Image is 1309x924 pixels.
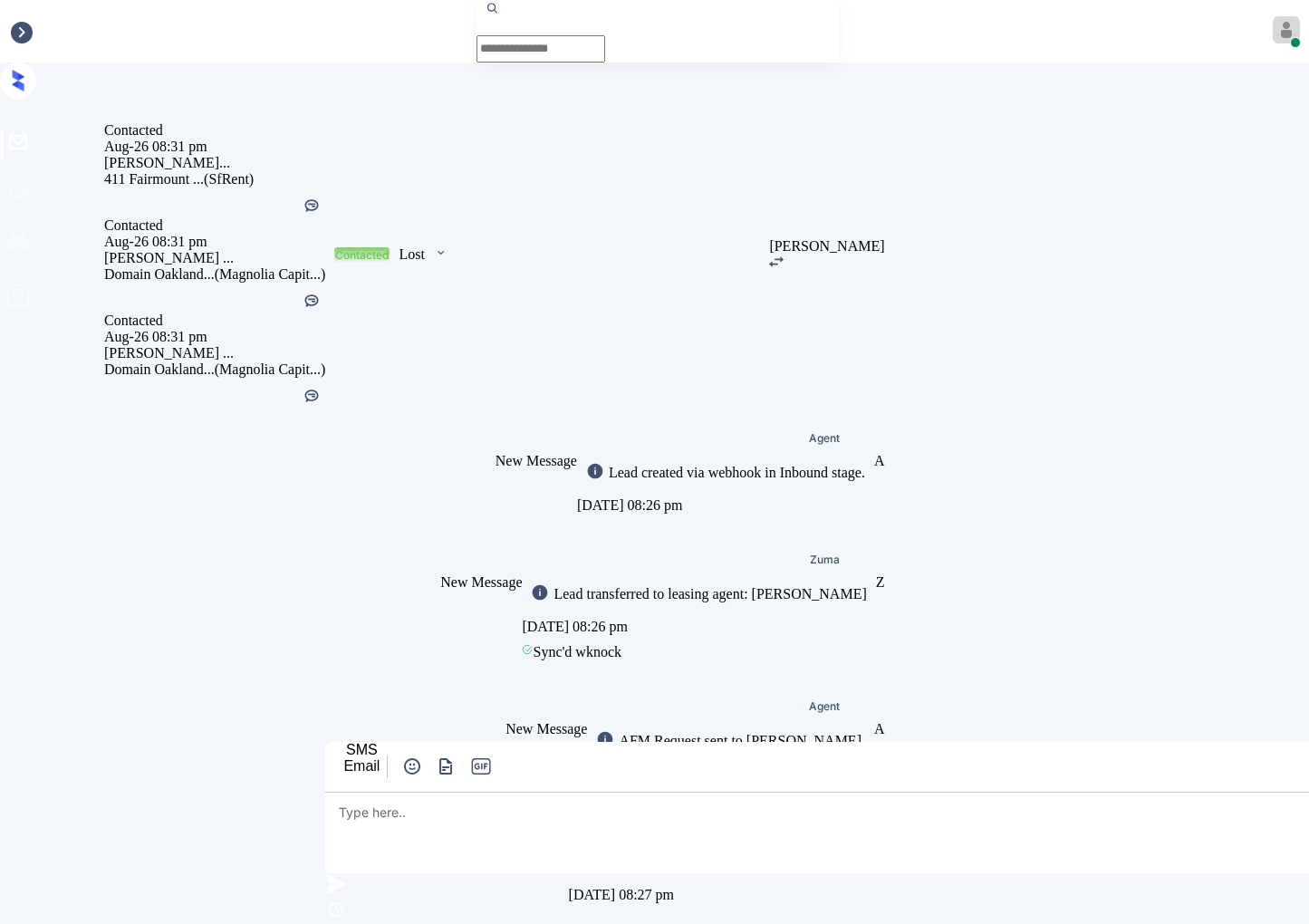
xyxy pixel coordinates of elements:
div: Aug-26 08:31 pm [104,234,325,250]
div: 411 Fairmount ... (SfRent) [104,171,325,188]
div: Contacted [335,248,389,262]
img: icon-zuma [401,756,423,777]
button: icon-zuma [399,756,425,777]
div: [PERSON_NAME]... [104,155,325,171]
div: Sync'd w knock [522,640,875,665]
img: icon-zuma [325,899,347,920]
div: Lead created via webhook in Inbound stage. [604,465,865,481]
span: New Message [496,453,577,468]
div: Aug-26 08:31 pm [104,329,325,345]
img: icon-zuma [769,256,784,267]
span: New Message [505,721,587,736]
div: Email [343,758,380,775]
div: Contacted [104,217,325,234]
div: SMS [343,742,380,758]
span: Agent [809,433,840,444]
img: Kelsey was silent [303,387,321,405]
div: Lead transferred to leasing agent: [PERSON_NAME] [549,586,866,602]
img: icon-zuma [586,462,604,480]
img: avatar [1273,16,1300,43]
div: Kelsey was silent [303,292,321,313]
div: Contacted [104,122,325,139]
span: New Message [440,574,522,590]
div: Z [876,574,885,591]
div: Domain Oakland... (Magnolia Capit...) [104,361,325,378]
div: [PERSON_NAME] [769,238,884,255]
img: icon-zuma [435,756,457,777]
div: A [874,453,885,469]
div: [PERSON_NAME] ... [104,250,325,266]
img: icon-zuma [434,245,448,261]
div: [PERSON_NAME] ... [104,345,325,361]
div: Agent [809,701,840,712]
div: Inbox [9,24,43,40]
div: Kelsey was silent [303,197,321,217]
div: [DATE] 08:26 pm [522,614,875,640]
div: Kelsey was silent [303,387,321,408]
div: AFM Request sent to [PERSON_NAME]. [614,733,865,749]
div: A [874,721,885,737]
span: profile [5,283,31,314]
div: Aug-26 08:31 pm [104,139,325,155]
button: icon-zuma [434,756,459,777]
img: Kelsey was silent [303,292,321,310]
img: Kelsey was silent [303,197,321,215]
img: icon-zuma [596,730,614,748]
div: Domain Oakland... (Magnolia Capit...) [104,266,325,283]
div: Contacted [104,313,325,329]
div: Zuma [810,554,840,565]
div: [DATE] 08:26 pm [577,493,874,518]
div: Lost [399,246,424,263]
img: icon-zuma [531,583,549,602]
img: icon-zuma [325,873,347,895]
